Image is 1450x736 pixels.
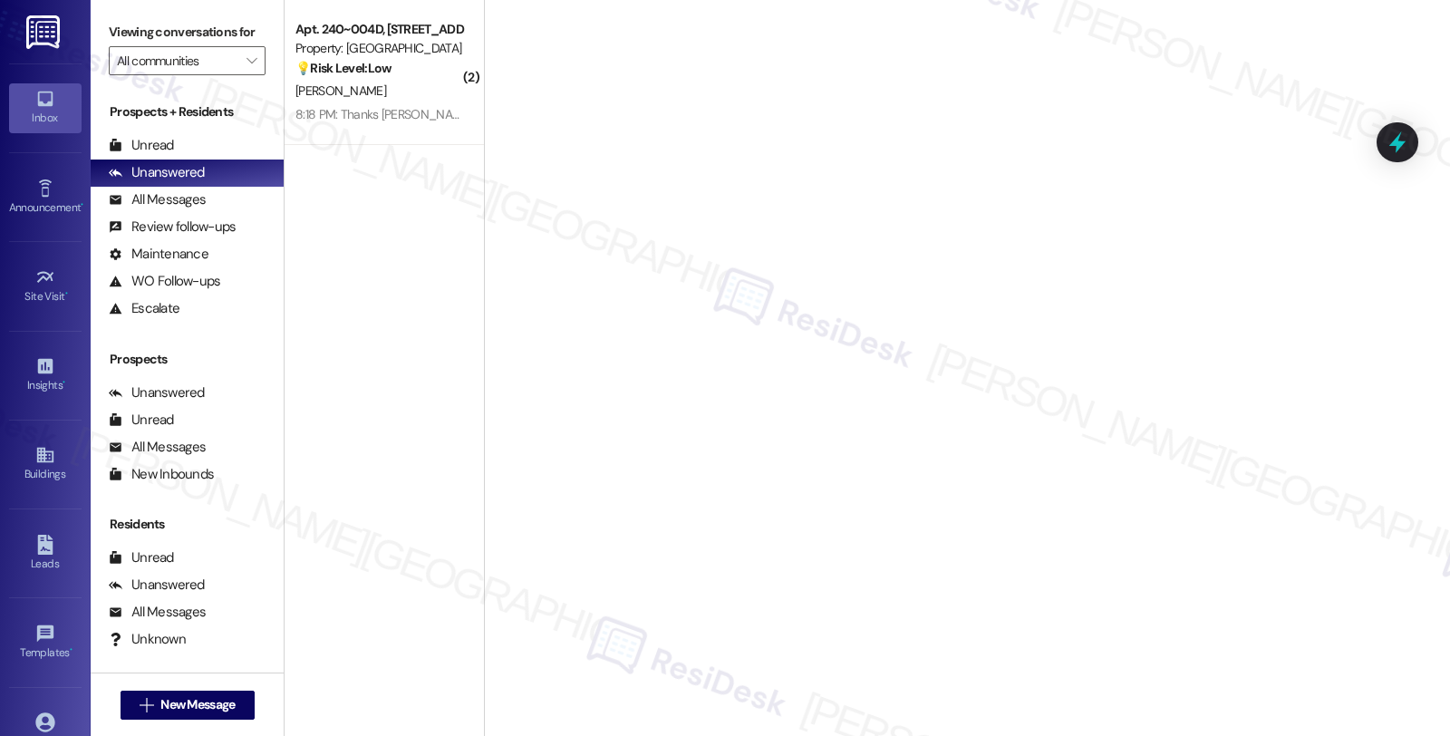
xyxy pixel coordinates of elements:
span: New Message [160,695,235,714]
div: Apt. 240~004D, [STREET_ADDRESS] [295,20,463,39]
div: Unanswered [109,163,205,182]
div: All Messages [109,603,206,622]
button: New Message [121,691,255,720]
label: Viewing conversations for [109,18,266,46]
div: Maintenance [109,245,208,264]
div: Unanswered [109,576,205,595]
div: Review follow-ups [109,218,236,237]
div: All Messages [109,190,206,209]
div: Property: [GEOGRAPHIC_DATA] [295,39,463,58]
span: • [65,287,68,300]
a: Site Visit • [9,262,82,311]
input: All communities [117,46,237,75]
span: [PERSON_NAME] [295,82,386,99]
a: Insights • [9,351,82,400]
div: All Messages [109,438,206,457]
i:  [246,53,256,68]
span: • [70,644,72,656]
a: Templates • [9,618,82,667]
div: WO Follow-ups [109,272,220,291]
div: Unread [109,411,174,430]
a: Leads [9,529,82,578]
span: • [81,199,83,211]
a: Buildings [9,440,82,489]
div: Unread [109,136,174,155]
div: New Inbounds [109,465,214,484]
div: Escalate [109,299,179,318]
div: Residents [91,515,284,534]
div: Unknown [109,630,186,649]
div: Unread [109,548,174,567]
strong: 💡 Risk Level: Low [295,60,391,76]
a: Inbox [9,83,82,132]
i:  [140,698,153,712]
div: Prospects + Residents [91,102,284,121]
div: Prospects [91,350,284,369]
div: Unanswered [109,383,205,402]
div: 8:18 PM: Thanks [PERSON_NAME] [295,106,472,122]
span: • [63,376,65,389]
img: ResiDesk Logo [26,15,63,49]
